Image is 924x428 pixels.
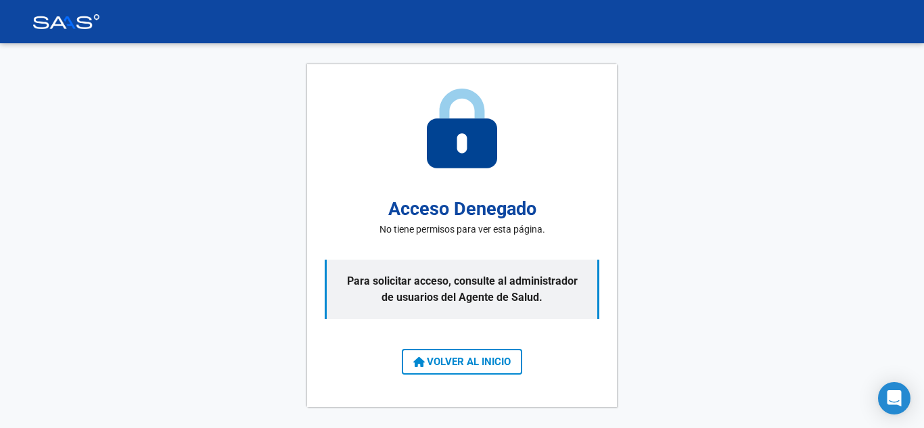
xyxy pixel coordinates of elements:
[427,89,497,168] img: access-denied
[379,222,545,237] p: No tiene permisos para ver esta página.
[402,349,522,375] button: VOLVER AL INICIO
[32,14,100,29] img: Logo SAAS
[325,260,599,319] p: Para solicitar acceso, consulte al administrador de usuarios del Agente de Salud.
[878,382,910,414] div: Open Intercom Messenger
[388,195,536,223] h2: Acceso Denegado
[413,356,511,368] span: VOLVER AL INICIO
